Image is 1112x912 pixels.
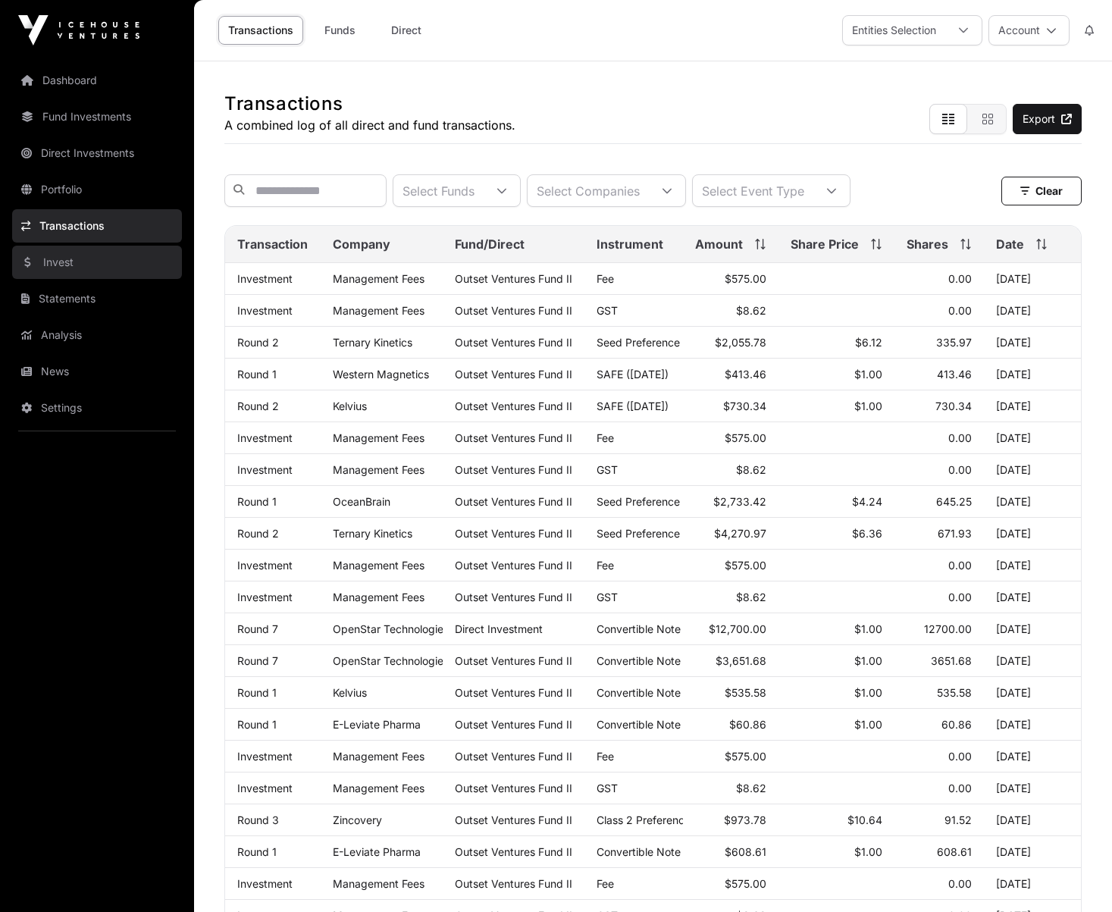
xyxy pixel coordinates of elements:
[683,422,778,454] td: $575.00
[984,677,1081,709] td: [DATE]
[455,559,572,572] a: Outset Ventures Fund II
[944,813,972,826] span: 91.52
[948,559,972,572] span: 0.00
[984,836,1081,868] td: [DATE]
[455,368,572,381] a: Outset Ventures Fund II
[984,263,1081,295] td: [DATE]
[984,327,1081,359] td: [DATE]
[984,295,1081,327] td: [DATE]
[455,750,572,763] a: Outset Ventures Fund II
[333,686,367,699] a: Kelvius
[936,336,972,349] span: 335.97
[333,336,412,349] a: Ternary Kinetics
[683,613,778,645] td: $12,700.00
[948,782,972,794] span: 0.00
[333,235,390,253] span: Company
[237,431,293,444] a: Investment
[597,559,614,572] span: Fee
[12,318,182,352] a: Analysis
[455,495,572,508] a: Outset Ventures Fund II
[455,845,572,858] a: Outset Ventures Fund II
[683,550,778,581] td: $575.00
[597,304,618,317] span: GST
[333,750,431,763] p: Management Fees
[948,591,972,603] span: 0.00
[683,741,778,773] td: $575.00
[683,486,778,518] td: $2,733.42
[18,15,139,45] img: Icehouse Ventures Logo
[843,16,945,45] div: Entities Selection
[455,813,572,826] a: Outset Ventures Fund II
[237,272,293,285] a: Investment
[455,686,572,699] a: Outset Ventures Fund II
[237,336,279,349] a: Round 2
[984,868,1081,900] td: [DATE]
[333,813,382,826] a: Zincovery
[12,209,182,243] a: Transactions
[597,495,717,508] span: Seed Preference Shares
[941,718,972,731] span: 60.86
[847,813,882,826] span: $10.64
[333,527,412,540] a: Ternary Kinetics
[936,495,972,508] span: 645.25
[237,750,293,763] a: Investment
[597,272,614,285] span: Fee
[683,518,778,550] td: $4,270.97
[455,336,572,349] a: Outset Ventures Fund II
[597,591,618,603] span: GST
[597,686,726,699] span: Convertible Note ([DATE])
[693,175,813,206] div: Select Event Type
[695,235,743,253] span: Amount
[455,622,543,635] span: Direct Investment
[791,235,859,253] span: Share Price
[528,175,649,206] div: Select Companies
[393,175,484,206] div: Select Funds
[683,645,778,677] td: $3,651.68
[597,782,618,794] span: GST
[224,92,515,116] h1: Transactions
[237,845,277,858] a: Round 1
[237,622,278,635] a: Round 7
[984,422,1081,454] td: [DATE]
[683,804,778,836] td: $973.78
[931,654,972,667] span: 3651.68
[938,527,972,540] span: 671.93
[597,845,726,858] span: Convertible Note ([DATE])
[852,495,882,508] span: $4.24
[333,877,431,890] p: Management Fees
[455,431,572,444] a: Outset Ventures Fund II
[597,368,669,381] span: SAFE ([DATE])
[455,235,525,253] span: Fund/Direct
[237,686,277,699] a: Round 1
[333,718,421,731] a: E-Leviate Pharma
[597,400,669,412] span: SAFE ([DATE])
[237,368,277,381] a: Round 1
[237,235,308,253] span: Transaction
[237,527,279,540] a: Round 2
[237,591,293,603] a: Investment
[309,16,370,45] a: Funds
[333,782,431,794] p: Management Fees
[12,282,182,315] a: Statements
[1001,177,1082,205] button: Clear
[237,463,293,476] a: Investment
[854,718,882,731] span: $1.00
[683,836,778,868] td: $608.61
[455,877,572,890] a: Outset Ventures Fund II
[855,336,882,349] span: $6.12
[984,518,1081,550] td: [DATE]
[224,116,515,134] p: A combined log of all direct and fund transactions.
[984,454,1081,486] td: [DATE]
[237,304,293,317] a: Investment
[1013,104,1082,134] a: Export
[984,390,1081,422] td: [DATE]
[12,173,182,206] a: Portfolio
[333,304,431,317] p: Management Fees
[597,235,663,253] span: Instrument
[333,845,421,858] a: E-Leviate Pharma
[984,486,1081,518] td: [DATE]
[455,304,572,317] a: Outset Ventures Fund II
[455,463,572,476] a: Outset Ventures Fund II
[237,877,293,890] a: Investment
[984,709,1081,741] td: [DATE]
